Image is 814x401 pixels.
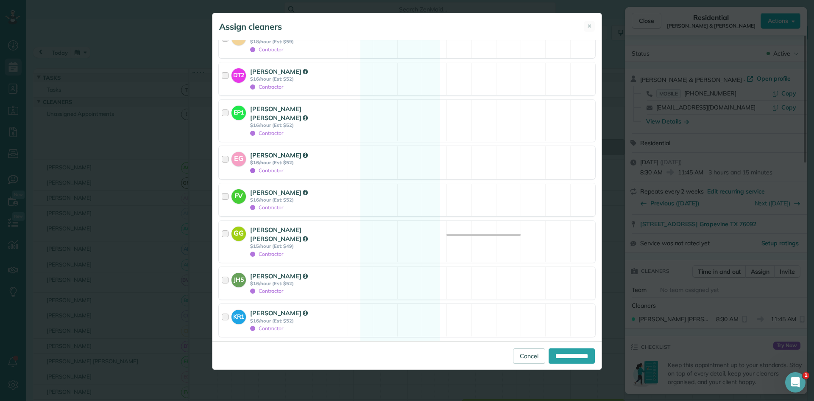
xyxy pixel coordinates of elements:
[250,243,345,249] strong: $15/hour (Est: $49)
[231,227,246,238] strong: GG
[250,46,283,53] span: Contractor
[250,39,345,45] strong: $18/hour (Est: $59)
[250,325,283,331] span: Contractor
[250,84,283,90] span: Contractor
[231,106,246,117] strong: EP1
[231,68,246,80] strong: DT2
[250,197,345,203] strong: $16/hour (Est: $52)
[250,188,308,196] strong: [PERSON_NAME]
[250,76,345,82] strong: $16/hour (Est: $52)
[250,67,308,76] strong: [PERSON_NAME]
[250,318,345,324] strong: $16/hour (Est: $52)
[250,280,345,286] strong: $16/hour (Est: $52)
[231,152,246,164] strong: EG
[250,160,345,165] strong: $16/hour (Est: $52)
[250,122,345,128] strong: $16/hour (Est: $52)
[250,167,283,174] span: Contractor
[250,309,308,317] strong: [PERSON_NAME]
[587,22,592,30] span: ✕
[231,189,246,201] strong: FV
[250,251,283,257] span: Contractor
[250,130,283,136] span: Contractor
[250,105,308,122] strong: [PERSON_NAME] [PERSON_NAME]
[803,372,809,379] span: 1
[250,204,283,210] span: Contractor
[219,21,282,33] h5: Assign cleaners
[231,310,246,321] strong: KR1
[250,272,308,280] strong: [PERSON_NAME]
[785,372,806,393] iframe: Intercom live chat
[250,226,308,243] strong: [PERSON_NAME] [PERSON_NAME]
[250,288,283,294] span: Contractor
[513,348,545,364] a: Cancel
[250,151,308,159] strong: [PERSON_NAME]
[231,273,246,284] strong: JH5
